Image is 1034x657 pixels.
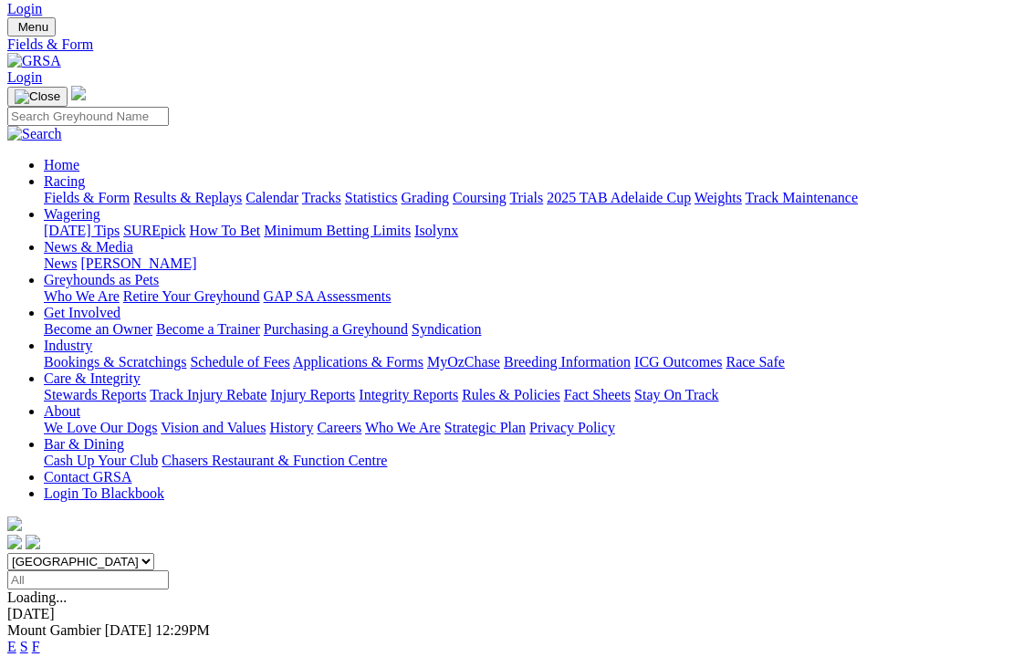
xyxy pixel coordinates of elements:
[7,36,1027,53] a: Fields & Form
[359,387,458,402] a: Integrity Reports
[7,69,42,85] a: Login
[44,223,1027,239] div: Wagering
[190,354,289,370] a: Schedule of Fees
[547,190,691,205] a: 2025 TAB Adelaide Cup
[161,420,266,435] a: Vision and Values
[44,354,186,370] a: Bookings & Scratchings
[80,255,196,271] a: [PERSON_NAME]
[44,321,152,337] a: Become an Owner
[317,420,361,435] a: Careers
[726,354,784,370] a: Race Safe
[190,223,261,238] a: How To Bet
[44,190,1027,206] div: Racing
[44,338,92,353] a: Industry
[44,173,85,189] a: Racing
[44,255,1027,272] div: News & Media
[264,321,408,337] a: Purchasing a Greyhound
[44,420,1027,436] div: About
[264,288,392,304] a: GAP SA Assessments
[7,87,68,107] button: Toggle navigation
[7,606,1027,622] div: [DATE]
[270,387,355,402] a: Injury Reports
[156,321,260,337] a: Become a Trainer
[44,354,1027,370] div: Industry
[44,453,158,468] a: Cash Up Your Club
[44,288,120,304] a: Who We Are
[302,190,341,205] a: Tracks
[44,387,1027,403] div: Care & Integrity
[44,420,157,435] a: We Love Our Dogs
[695,190,742,205] a: Weights
[7,639,16,654] a: E
[44,190,130,205] a: Fields & Form
[44,272,159,287] a: Greyhounds as Pets
[44,255,77,271] a: News
[32,639,40,654] a: F
[44,321,1027,338] div: Get Involved
[634,387,718,402] a: Stay On Track
[44,436,124,452] a: Bar & Dining
[18,20,48,34] span: Menu
[269,420,313,435] a: History
[71,86,86,100] img: logo-grsa-white.png
[414,223,458,238] a: Isolynx
[293,354,423,370] a: Applications & Forms
[7,17,56,36] button: Toggle navigation
[345,190,398,205] a: Statistics
[150,387,266,402] a: Track Injury Rebate
[412,321,481,337] a: Syndication
[44,223,120,238] a: [DATE] Tips
[44,387,146,402] a: Stewards Reports
[7,1,42,16] a: Login
[509,190,543,205] a: Trials
[7,535,22,549] img: facebook.svg
[7,53,61,69] img: GRSA
[20,639,28,654] a: S
[7,570,169,589] input: Select date
[133,190,242,205] a: Results & Replays
[453,190,507,205] a: Coursing
[44,453,1027,469] div: Bar & Dining
[427,354,500,370] a: MyOzChase
[634,354,722,370] a: ICG Outcomes
[162,453,387,468] a: Chasers Restaurant & Function Centre
[44,370,141,386] a: Care & Integrity
[123,223,185,238] a: SUREpick
[44,288,1027,305] div: Greyhounds as Pets
[402,190,449,205] a: Grading
[7,107,169,126] input: Search
[564,387,631,402] a: Fact Sheets
[44,485,164,501] a: Login To Blackbook
[44,403,80,419] a: About
[26,535,40,549] img: twitter.svg
[529,420,615,435] a: Privacy Policy
[7,622,101,638] span: Mount Gambier
[264,223,411,238] a: Minimum Betting Limits
[746,190,858,205] a: Track Maintenance
[44,157,79,172] a: Home
[105,622,152,638] span: [DATE]
[365,420,441,435] a: Who We Are
[44,305,120,320] a: Get Involved
[504,354,631,370] a: Breeding Information
[444,420,526,435] a: Strategic Plan
[7,589,67,605] span: Loading...
[44,206,100,222] a: Wagering
[245,190,298,205] a: Calendar
[7,126,62,142] img: Search
[15,89,60,104] img: Close
[462,387,560,402] a: Rules & Policies
[44,239,133,255] a: News & Media
[44,469,131,485] a: Contact GRSA
[155,622,210,638] span: 12:29PM
[7,516,22,531] img: logo-grsa-white.png
[123,288,260,304] a: Retire Your Greyhound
